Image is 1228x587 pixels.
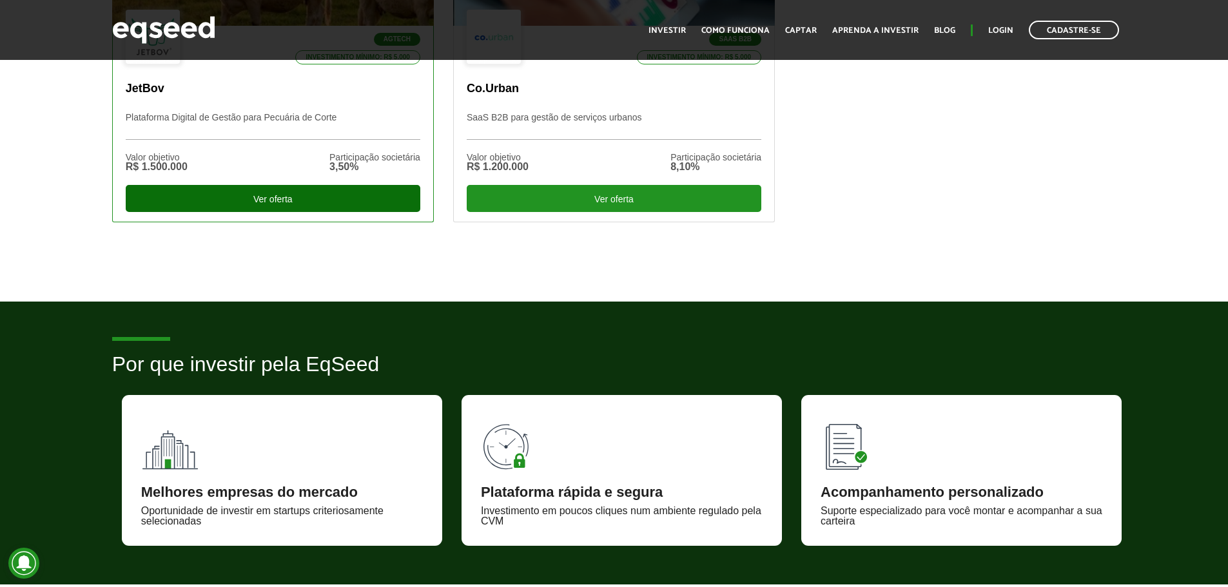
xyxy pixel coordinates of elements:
[481,414,539,472] img: 90x90_tempo.svg
[785,26,817,35] a: Captar
[329,162,420,172] div: 3,50%
[648,26,686,35] a: Investir
[1029,21,1119,39] a: Cadastre-se
[467,185,761,212] div: Ver oferta
[467,112,761,140] p: SaaS B2B para gestão de serviços urbanos
[126,153,188,162] div: Valor objetivo
[821,485,1102,499] div: Acompanhamento personalizado
[126,185,420,212] div: Ver oferta
[481,485,763,499] div: Plataforma rápida e segura
[701,26,770,35] a: Como funciona
[467,82,761,96] p: Co.Urban
[112,13,215,47] img: EqSeed
[126,112,420,140] p: Plataforma Digital de Gestão para Pecuária de Corte
[821,414,879,472] img: 90x90_lista.svg
[467,153,529,162] div: Valor objetivo
[832,26,919,35] a: Aprenda a investir
[126,162,188,172] div: R$ 1.500.000
[821,506,1102,526] div: Suporte especializado para você montar e acompanhar a sua carteira
[141,506,423,526] div: Oportunidade de investir em startups criteriosamente selecionadas
[112,353,1116,395] h2: Por que investir pela EqSeed
[329,153,420,162] div: Participação societária
[988,26,1013,35] a: Login
[141,414,199,472] img: 90x90_fundos.svg
[670,153,761,162] div: Participação societária
[126,82,420,96] p: JetBov
[467,162,529,172] div: R$ 1.200.000
[481,506,763,526] div: Investimento em poucos cliques num ambiente regulado pela CVM
[670,162,761,172] div: 8,10%
[934,26,955,35] a: Blog
[141,485,423,499] div: Melhores empresas do mercado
